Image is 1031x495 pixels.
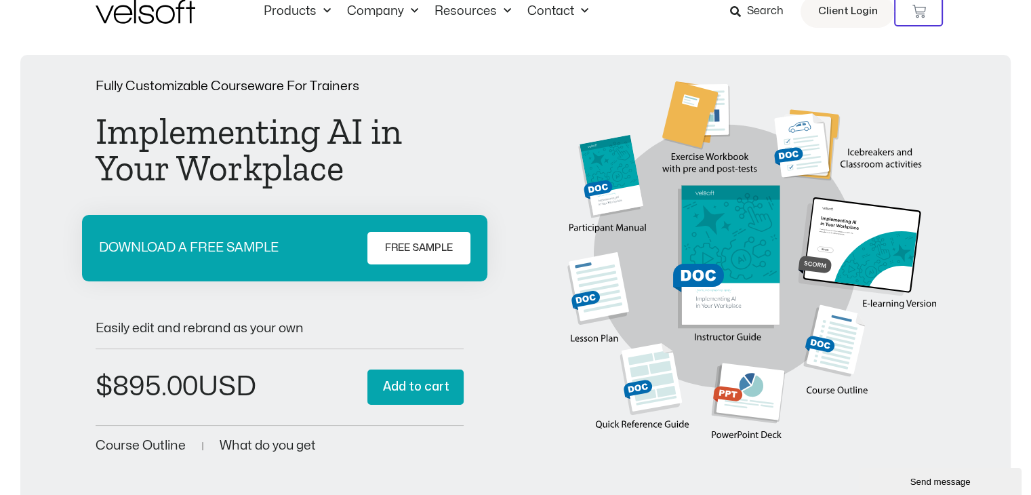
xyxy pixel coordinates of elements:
span: FREE SAMPLE [385,240,453,256]
bdi: 895.00 [96,374,198,400]
p: Easily edit and rebrand as your own [96,322,464,335]
nav: Menu [256,4,597,19]
p: DOWNLOAD A FREE SAMPLE [99,241,279,254]
span: Search [746,3,783,20]
iframe: chat widget [859,465,1024,495]
span: $ [96,374,113,400]
a: Course Outline [96,439,186,452]
a: ResourcesMenu Toggle [426,4,519,19]
span: Client Login [817,3,877,20]
img: Second Product Image [567,81,936,454]
h1: Implementing AI in Your Workplace [96,113,464,186]
button: Add to cart [367,370,464,405]
a: CompanyMenu Toggle [339,4,426,19]
a: FREE SAMPLE [367,232,470,264]
p: Fully Customizable Courseware For Trainers [96,80,464,93]
a: What do you get [220,439,316,452]
a: ProductsMenu Toggle [256,4,339,19]
a: ContactMenu Toggle [519,4,597,19]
